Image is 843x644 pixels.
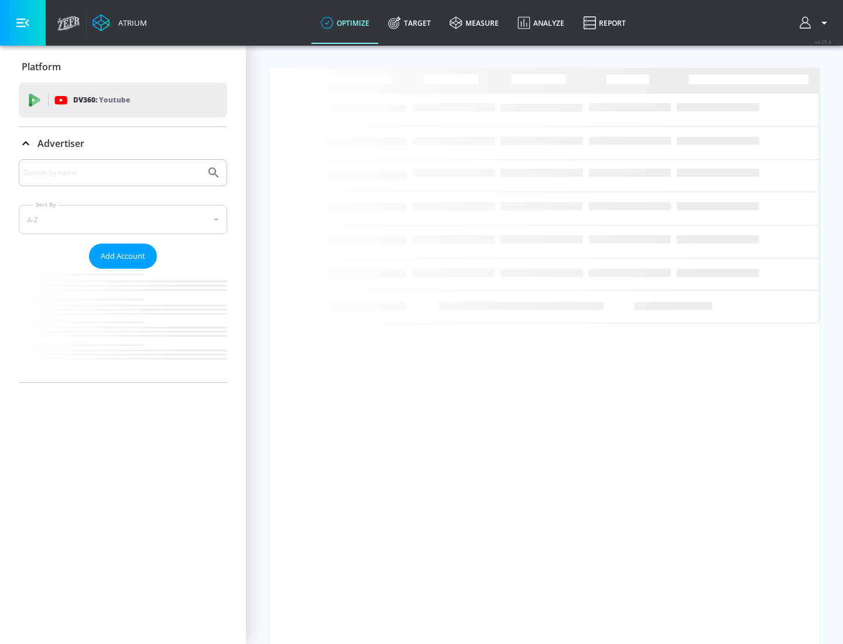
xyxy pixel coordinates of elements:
div: Advertiser [19,127,227,160]
div: Advertiser [19,159,227,382]
a: Analyze [508,2,574,44]
p: DV360: [73,94,130,107]
div: A-Z [19,205,227,234]
div: DV360: Youtube [19,83,227,118]
a: measure [440,2,508,44]
div: Platform [19,50,227,83]
a: Report [574,2,635,44]
label: Sort By [33,201,59,208]
input: Search by name [23,165,201,180]
button: Add Account [89,244,157,269]
a: Atrium [92,14,147,32]
p: Platform [22,60,61,73]
a: Target [379,2,440,44]
div: Atrium [114,18,147,28]
p: Advertiser [37,137,84,150]
p: Youtube [99,94,130,106]
span: Add Account [101,249,145,263]
nav: list of Advertiser [19,269,227,382]
a: optimize [311,2,379,44]
span: v 4.25.4 [815,39,831,45]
